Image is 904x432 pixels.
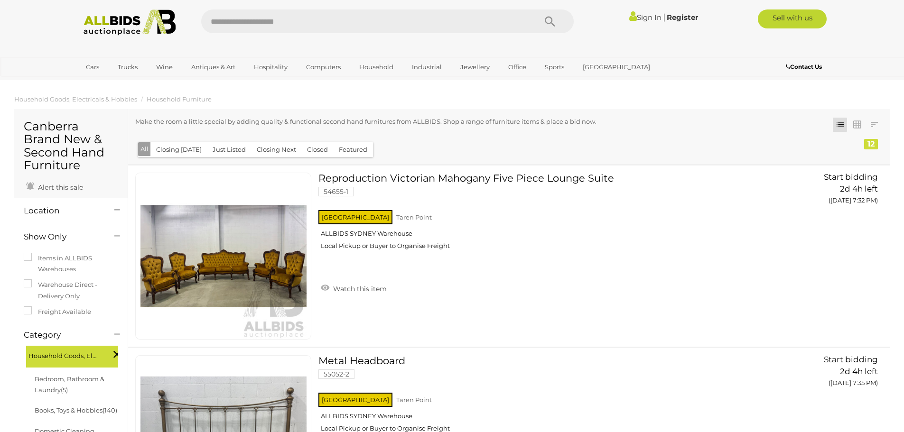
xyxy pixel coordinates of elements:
button: Search [526,9,574,33]
span: Alert this sale [36,183,83,192]
h4: Location [24,206,100,215]
a: Household [353,59,400,75]
a: Sports [539,59,570,75]
a: Household Goods, Electricals & Hobbies [14,95,137,103]
a: Household Furniture [147,95,212,103]
button: Just Listed [207,142,252,157]
a: Sign In [629,13,662,22]
a: Register [667,13,698,22]
button: Closing [DATE] [150,142,207,157]
label: Freight Available [24,306,91,317]
a: Office [502,59,532,75]
h1: Canberra Brand New & Second Hand Furniture [24,120,118,172]
a: Computers [300,59,347,75]
a: [GEOGRAPHIC_DATA] [577,59,656,75]
span: Watch this item [331,285,387,293]
img: Allbids.com.au [78,9,181,36]
b: Contact Us [786,63,822,70]
p: Make the room a little special by adding quality & functional second hand furnitures from ALLBIDS... [135,116,813,127]
span: (5) [61,386,68,394]
a: Bedroom, Bathroom & Laundry(5) [35,375,104,394]
h4: Category [24,331,100,340]
label: Items in ALLBIDS Warehouses [24,253,118,275]
img: 54655-1cc.jpeg [140,173,307,339]
span: (140) [103,406,117,414]
span: Household Goods, Electricals & Hobbies [28,348,100,361]
a: Alert this sale [24,179,85,193]
a: Industrial [406,59,448,75]
a: Wine [150,59,179,75]
button: Featured [333,142,373,157]
span: Start bidding [824,172,878,182]
a: Reproduction Victorian Mahogany Five Piece Lounge Suite 54655-1 [GEOGRAPHIC_DATA] Taren Point ALL... [326,173,755,257]
a: Trucks [112,59,144,75]
span: | [663,12,665,22]
a: Sell with us [758,9,827,28]
button: Closed [301,142,334,157]
span: Start bidding [824,355,878,364]
h4: Show Only [24,232,100,241]
a: Jewellery [454,59,496,75]
a: Watch this item [318,281,389,295]
a: Books, Toys & Hobbies(140) [35,406,117,414]
a: Contact Us [786,62,824,72]
a: Cars [80,59,105,75]
label: Warehouse Direct - Delivery Only [24,279,118,302]
button: All [138,142,151,156]
a: Antiques & Art [185,59,242,75]
div: 12 [864,139,878,149]
a: Start bidding 2d 4h left ([DATE] 7:32 PM) [770,173,880,210]
button: Closing Next [251,142,302,157]
a: Start bidding 2d 4h left ([DATE] 7:35 PM) [770,355,880,392]
a: Hospitality [248,59,294,75]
